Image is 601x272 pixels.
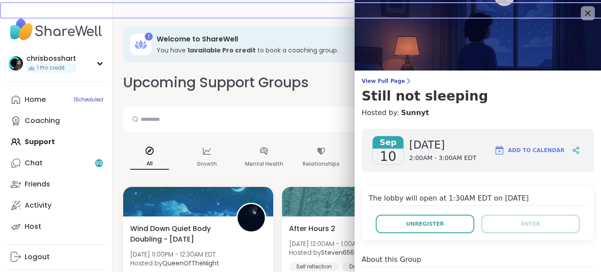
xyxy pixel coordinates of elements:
[490,140,568,161] button: Add to Calendar
[145,33,153,41] div: 1
[494,145,505,156] img: ShareWell Logomark
[25,179,50,189] div: Friends
[409,154,476,163] span: 2:00AM - 3:00AM EDT
[521,220,540,228] span: Enter
[362,78,594,104] a: View Full PageStill not sleeping
[289,224,335,234] span: After Hours 2
[362,108,594,118] h4: Hosted by:
[406,220,444,228] span: Unregister
[238,204,265,231] img: QueenOfTheNight
[7,14,105,45] img: ShareWell Nav Logo
[7,89,105,110] a: Home1Scheduled
[289,262,339,271] div: Self reflection
[362,78,594,85] span: View Full Page
[321,248,358,257] b: Steven6560
[187,46,256,55] b: 1 available Pro credit
[289,239,374,248] span: [DATE] 12:00AM - 1:00AM EDT
[7,195,105,216] a: Activity
[95,160,103,167] span: 99
[25,95,46,104] div: Home
[7,110,105,131] a: Coaching
[25,201,51,210] div: Activity
[25,252,50,262] div: Logout
[25,158,43,168] div: Chat
[130,259,219,268] span: Hosted by
[130,224,227,245] span: Wind Down Quiet Body Doubling - [DATE]
[303,159,340,169] p: Relationships
[289,248,374,257] span: Hosted by
[380,149,396,164] span: 10
[25,116,60,126] div: Coaching
[130,250,219,259] span: [DATE] 11:00PM - 12:30AM EDT
[373,136,403,149] span: Sep
[7,246,105,268] a: Logout
[130,158,169,170] p: All
[25,222,41,231] div: Host
[342,262,395,271] div: Daily check-in
[409,138,476,152] span: [DATE]
[7,216,105,237] a: Host
[362,254,421,265] h4: About this Group
[9,56,23,71] img: chrisbosshart
[401,108,429,118] a: Sunnyt
[376,215,474,233] button: Unregister
[157,46,578,55] h3: You have to book a coaching group.
[197,159,217,169] p: Growth
[7,174,105,195] a: Friends
[508,146,564,154] span: Add to Calendar
[123,73,309,93] h2: Upcoming Support Groups
[26,54,76,63] div: chrisbosshart
[73,96,103,103] span: 1 Scheduled
[37,64,65,72] span: 1 Pro credit
[362,88,594,104] h3: Still not sleeping
[157,34,578,44] h3: Welcome to ShareWell
[245,159,283,169] p: Mental Health
[162,259,219,268] b: QueenOfTheNight
[96,117,103,124] iframe: Spotlight
[369,193,587,206] h4: The lobby will open at 1:30AM EDT on [DATE]
[7,153,105,174] a: Chat99
[481,215,580,233] button: Enter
